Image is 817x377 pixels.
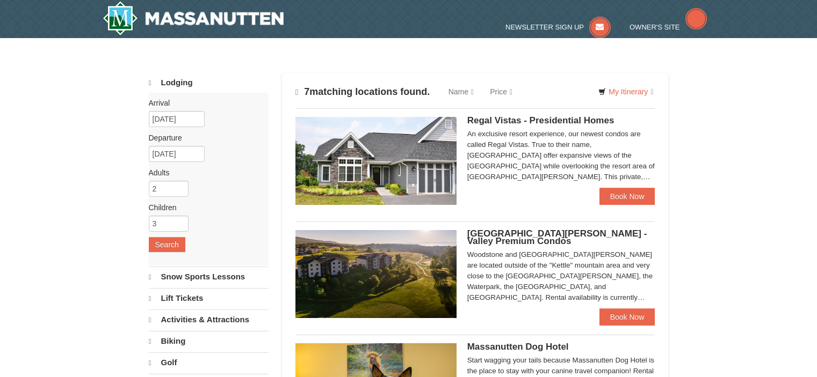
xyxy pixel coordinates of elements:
img: 19218991-1-902409a9.jpg [295,117,457,205]
a: Lift Tickets [149,288,269,308]
a: Biking [149,331,269,351]
a: My Itinerary [591,84,660,100]
button: Search [149,237,185,252]
span: [GEOGRAPHIC_DATA][PERSON_NAME] - Valley Premium Condos [467,228,647,246]
span: Newsletter Sign Up [505,23,584,31]
label: Arrival [149,98,261,108]
img: Massanutten Resort Logo [103,1,284,35]
a: Owner's Site [630,23,707,31]
a: Price [482,81,520,102]
a: Golf [149,352,269,373]
span: Massanutten Dog Hotel [467,342,569,352]
a: Activities & Attractions [149,309,269,330]
div: An exclusive resort experience, our newest condos are called Regal Vistas. True to their name, [G... [467,129,655,182]
span: Owner's Site [630,23,680,31]
label: Children [149,202,261,213]
label: Adults [149,167,261,178]
span: Regal Vistas - Presidential Homes [467,115,614,125]
a: Book Now [599,308,655,326]
a: Name [440,81,482,102]
div: Woodstone and [GEOGRAPHIC_DATA][PERSON_NAME] are located outside of the "Kettle" mountain area an... [467,249,655,303]
a: Newsletter Sign Up [505,23,611,31]
a: Snow Sports Lessons [149,267,269,287]
img: 19219041-4-ec11c166.jpg [295,230,457,318]
label: Departure [149,132,261,143]
a: Book Now [599,188,655,205]
a: Lodging [149,73,269,93]
a: Massanutten Resort [103,1,284,35]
